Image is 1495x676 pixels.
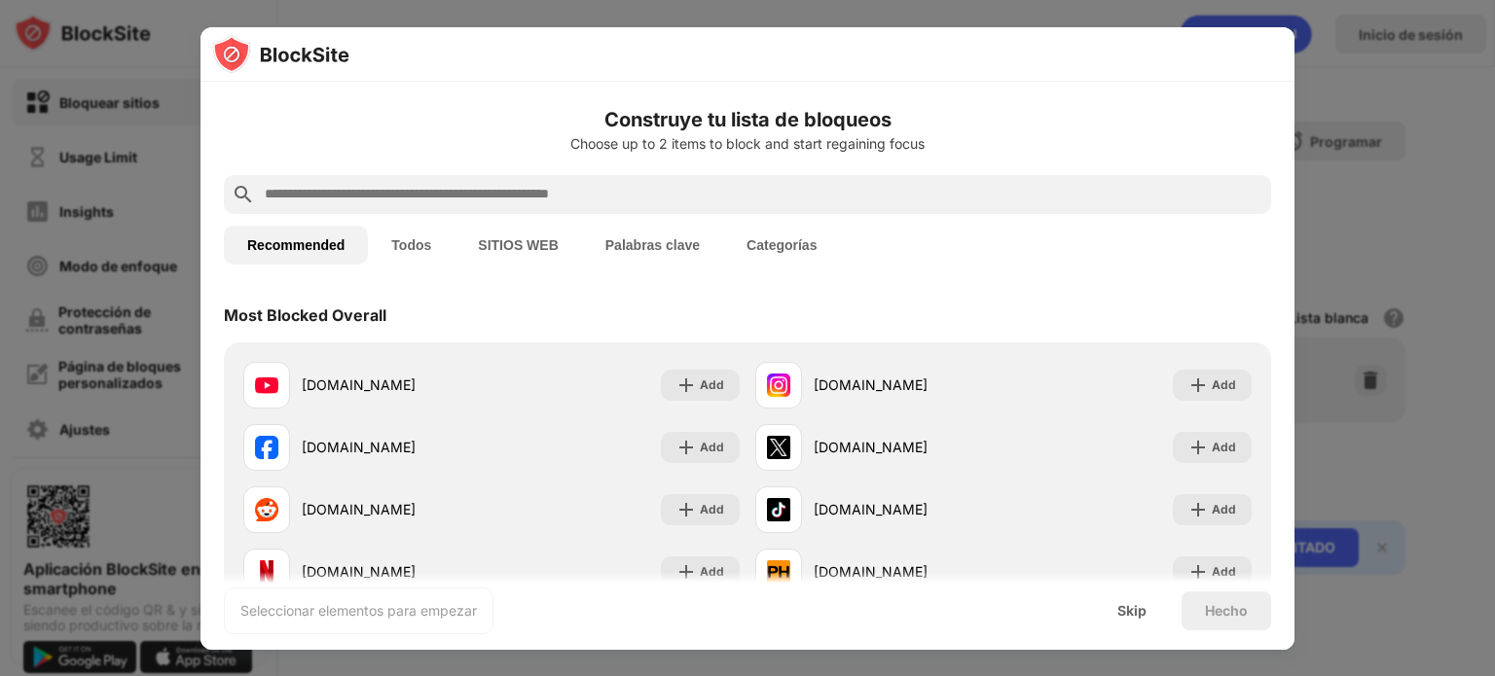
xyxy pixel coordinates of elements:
[224,226,368,265] button: Recommended
[814,561,1003,582] div: [DOMAIN_NAME]
[1205,603,1248,619] div: Hecho
[700,562,724,582] div: Add
[255,374,278,397] img: favicons
[582,226,723,265] button: Palabras clave
[302,374,492,395] div: [DOMAIN_NAME]
[814,499,1003,519] div: [DOMAIN_NAME]
[700,375,724,395] div: Add
[255,498,278,521] img: favicons
[723,226,840,265] button: Categorías
[368,226,455,265] button: Todos
[455,226,581,265] button: SITIOS WEB
[302,437,492,457] div: [DOMAIN_NAME]
[212,35,349,74] img: logo-blocksite.svg
[240,601,477,621] div: Seleccionar elementos para empezar
[302,499,492,519] div: [DOMAIN_NAME]
[814,374,1003,395] div: [DOMAIN_NAME]
[224,136,1271,152] div: Choose up to 2 items to block and start regaining focus
[1212,500,1236,519] div: Add
[767,498,790,521] img: favicons
[1212,562,1236,582] div: Add
[700,438,724,457] div: Add
[814,437,1003,457] div: [DOMAIN_NAME]
[1212,375,1236,395] div: Add
[224,305,386,325] div: Most Blocked Overall
[767,560,790,584] img: favicons
[1212,438,1236,457] div: Add
[255,436,278,459] img: favicons
[700,500,724,519] div: Add
[1117,603,1147,619] div: Skip
[224,105,1271,134] h6: Construye tu lista de bloqueos
[767,374,790,397] img: favicons
[255,560,278,584] img: favicons
[232,183,255,206] img: search.svg
[767,436,790,459] img: favicons
[302,561,492,582] div: [DOMAIN_NAME]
